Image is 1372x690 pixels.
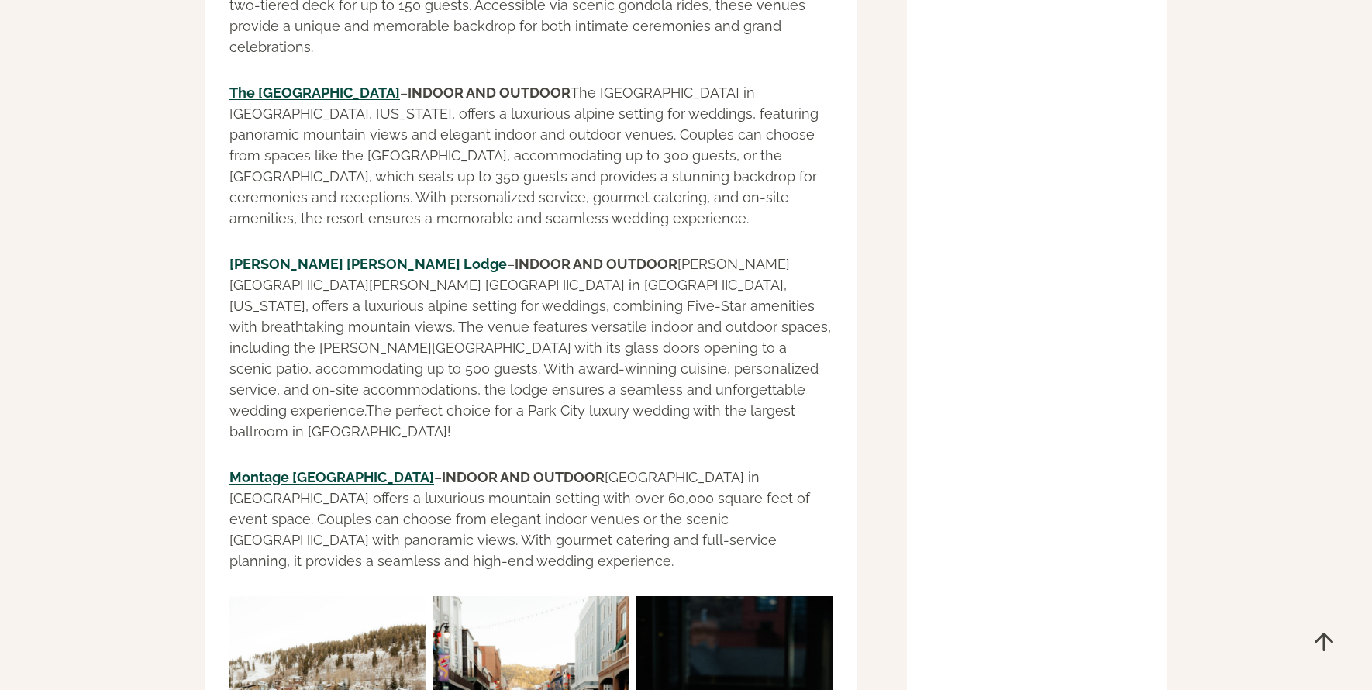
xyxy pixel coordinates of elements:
strong: INDOOR AND OUTDOOR [442,469,605,485]
strong: INDOOR AND OUTDOOR [408,85,571,101]
a: Montage [GEOGRAPHIC_DATA] [229,469,434,485]
a: Scroll to top [1298,616,1349,667]
a: The [GEOGRAPHIC_DATA] [229,85,400,101]
p: – [PERSON_NAME][GEOGRAPHIC_DATA][PERSON_NAME] [GEOGRAPHIC_DATA] in [GEOGRAPHIC_DATA], [US_STATE],... [229,254,833,442]
p: – [GEOGRAPHIC_DATA] in [GEOGRAPHIC_DATA] offers a luxurious mountain setting with over 60,000 squ... [229,467,833,571]
strong: INDOOR AND OUTDOOR [515,256,677,272]
a: [PERSON_NAME] [PERSON_NAME] Lodge [229,256,507,272]
p: – The [GEOGRAPHIC_DATA] in [GEOGRAPHIC_DATA], [US_STATE], offers a luxurious alpine setting for w... [229,82,833,229]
